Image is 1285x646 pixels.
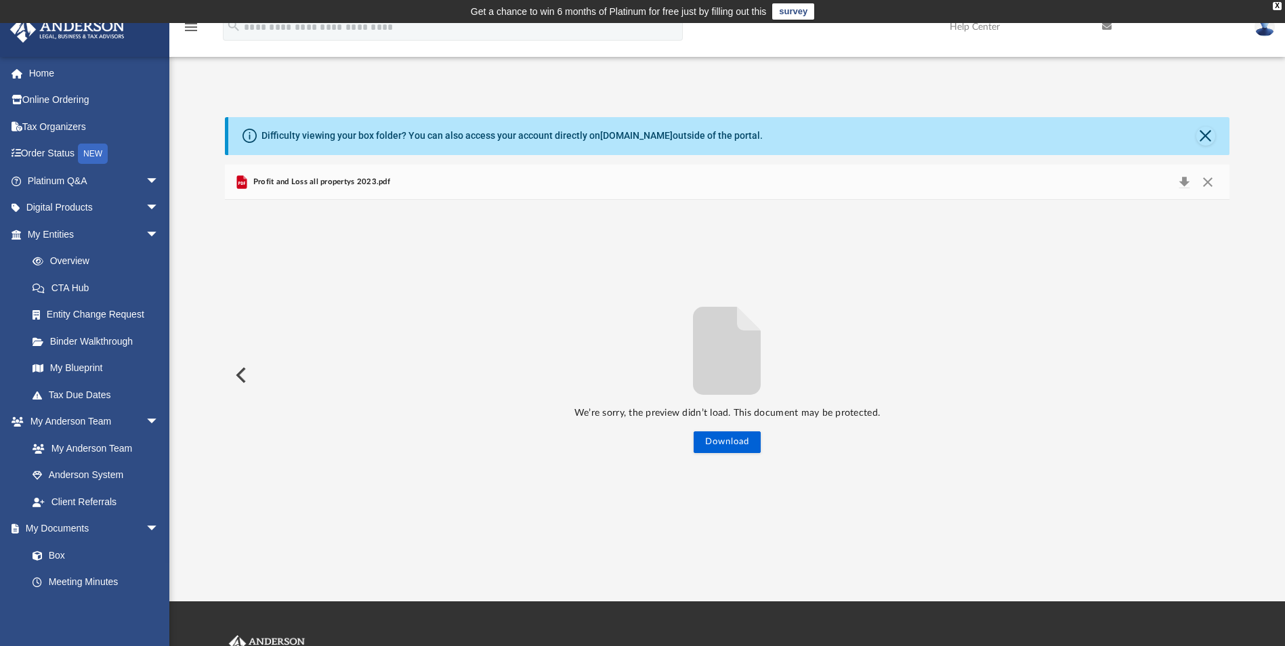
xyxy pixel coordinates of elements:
[772,3,814,20] a: survey
[19,435,166,462] a: My Anderson Team
[9,194,180,221] a: Digital Productsarrow_drop_down
[19,248,180,275] a: Overview
[19,542,166,569] a: Box
[183,19,199,35] i: menu
[1255,17,1275,37] img: User Pic
[600,130,673,141] a: [DOMAIN_NAME]
[1172,173,1196,192] button: Download
[146,221,173,249] span: arrow_drop_down
[146,167,173,195] span: arrow_drop_down
[78,144,108,164] div: NEW
[1196,127,1215,146] button: Close
[19,462,173,489] a: Anderson System
[225,356,255,394] button: Previous File
[19,274,180,301] a: CTA Hub
[19,355,173,382] a: My Blueprint
[9,221,180,248] a: My Entitiesarrow_drop_down
[1273,2,1282,10] div: close
[226,18,241,33] i: search
[146,515,173,543] span: arrow_drop_down
[261,129,763,143] div: Difficulty viewing your box folder? You can also access your account directly on outside of the p...
[183,26,199,35] a: menu
[9,113,180,140] a: Tax Organizers
[19,488,173,515] a: Client Referrals
[19,328,180,355] a: Binder Walkthrough
[6,16,129,43] img: Anderson Advisors Platinum Portal
[1196,173,1220,192] button: Close
[9,515,173,542] a: My Documentsarrow_drop_down
[471,3,767,20] div: Get a chance to win 6 months of Platinum for free just by filling out this
[19,381,180,408] a: Tax Due Dates
[146,408,173,436] span: arrow_drop_down
[9,87,180,114] a: Online Ordering
[9,140,180,168] a: Order StatusNEW
[225,405,1229,422] p: We’re sorry, the preview didn’t load. This document may be protected.
[9,408,173,435] a: My Anderson Teamarrow_drop_down
[19,301,180,328] a: Entity Change Request
[250,176,389,188] span: Profit and Loss all propertys 2023.pdf
[225,200,1229,549] div: File preview
[9,60,180,87] a: Home
[146,194,173,222] span: arrow_drop_down
[19,569,173,596] a: Meeting Minutes
[225,165,1229,550] div: Preview
[19,595,166,622] a: Forms Library
[694,431,761,453] button: Download
[9,167,180,194] a: Platinum Q&Aarrow_drop_down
